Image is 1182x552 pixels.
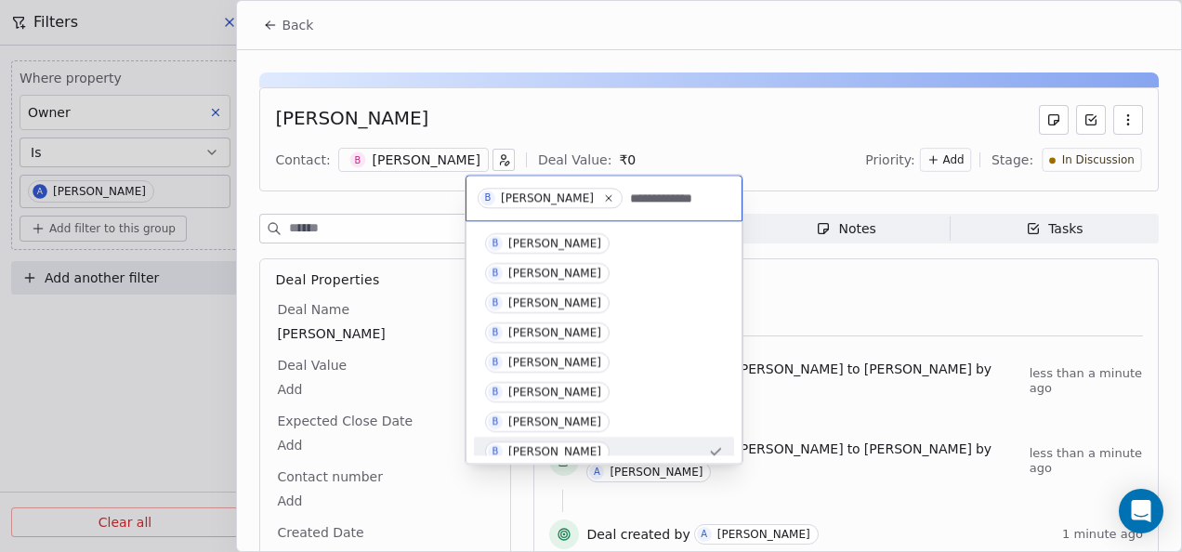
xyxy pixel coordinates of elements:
div: [PERSON_NAME] [508,386,601,399]
div: B [492,385,499,400]
div: B [492,266,499,281]
div: B [492,236,499,251]
div: B [492,414,499,429]
div: Suggestions [474,229,734,467]
div: [PERSON_NAME] [508,296,601,309]
div: [PERSON_NAME] [508,445,601,458]
div: B [485,191,492,205]
div: [PERSON_NAME] [508,415,601,428]
div: [PERSON_NAME] [501,191,594,204]
div: B [492,325,499,340]
div: B [492,444,499,459]
div: [PERSON_NAME] [508,267,601,280]
div: [PERSON_NAME] [508,356,601,369]
div: [PERSON_NAME] [508,326,601,339]
div: [PERSON_NAME] [508,237,601,250]
div: B [492,296,499,310]
div: B [492,355,499,370]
